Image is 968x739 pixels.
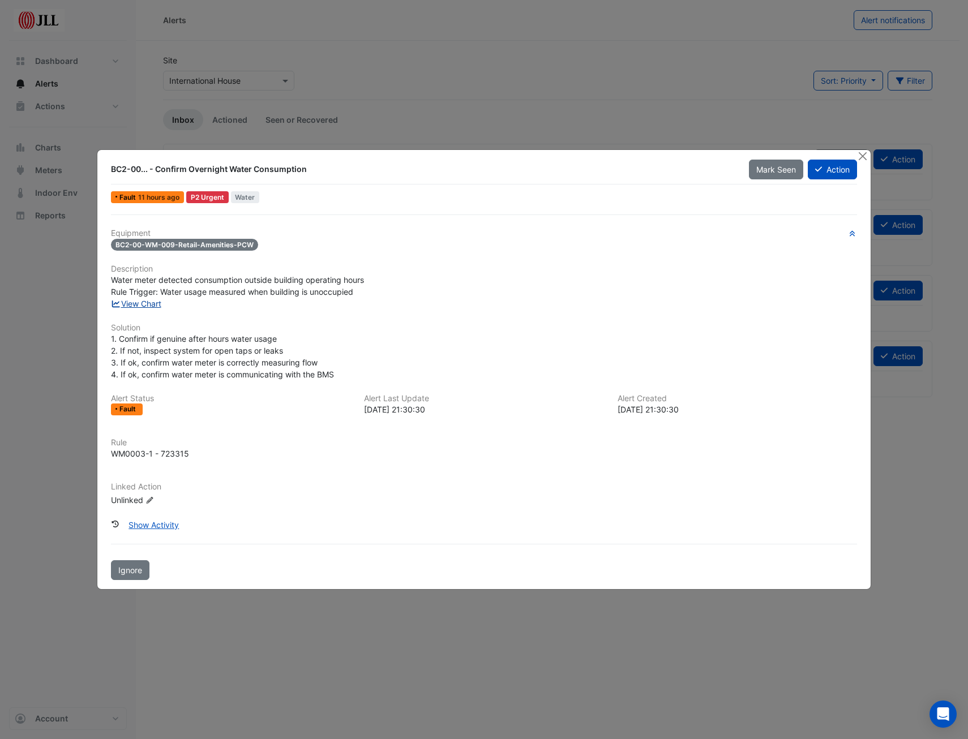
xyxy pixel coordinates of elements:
[111,493,247,505] div: Unlinked
[618,394,857,403] h6: Alert Created
[111,438,857,448] h6: Rule
[111,264,857,274] h6: Description
[119,194,138,201] span: Fault
[930,701,957,728] div: Open Intercom Messenger
[111,334,334,379] span: 1. Confirm if genuine after hours water usage 2. If not, inspect system for open taps or leaks 3....
[364,394,603,403] h6: Alert Last Update
[111,482,857,492] h6: Linked Action
[121,515,186,535] button: Show Activity
[749,160,803,179] button: Mark Seen
[111,239,258,251] span: BC2-00-WM-009-Retail-Amenities-PCW
[119,406,138,413] span: Fault
[186,191,229,203] div: P2 Urgent
[808,160,857,179] button: Action
[111,275,364,297] span: Water meter detected consumption outside building operating hours Rule Trigger: Water usage measu...
[111,448,189,459] div: WM0003-1 - 723315
[856,150,868,162] button: Close
[145,496,154,504] fa-icon: Edit Linked Action
[111,299,161,308] a: View Chart
[111,394,350,403] h6: Alert Status
[364,403,603,415] div: [DATE] 21:30:30
[111,560,149,580] button: Ignore
[618,403,857,415] div: [DATE] 21:30:30
[111,164,735,175] div: BC2-00... - Confirm Overnight Water Consumption
[118,565,142,575] span: Ignore
[111,229,857,238] h6: Equipment
[138,193,179,201] span: Wed 20-Aug-2025 21:30 AEST
[231,191,260,203] span: Water
[111,323,857,333] h6: Solution
[756,165,796,174] span: Mark Seen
